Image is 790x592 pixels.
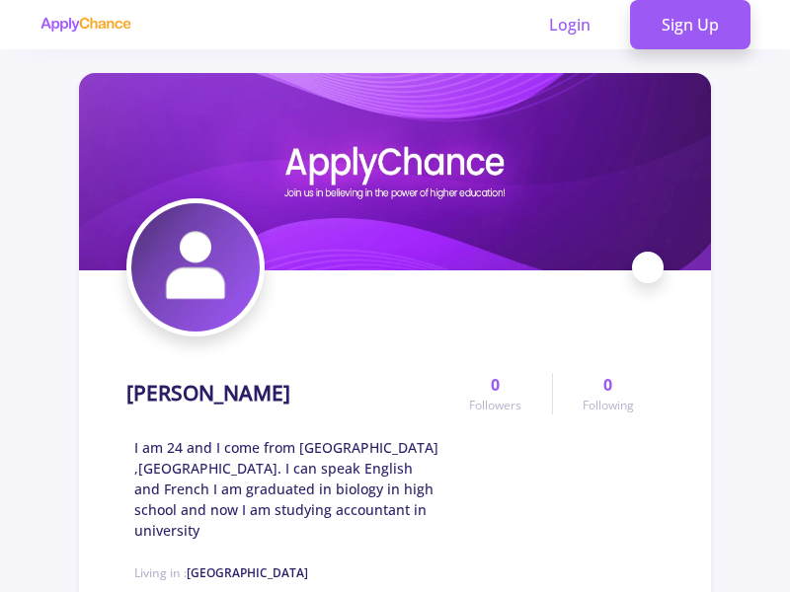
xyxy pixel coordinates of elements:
img: mahdi mohajericover image [79,73,711,270]
span: 0 [603,373,612,397]
img: mahdi mohajeriavatar [131,203,260,332]
span: Living in : [134,564,308,581]
span: Following [583,397,634,414]
img: applychance logo text only [39,17,131,33]
a: 0Following [552,373,664,414]
span: I am 24 and I come from [GEOGRAPHIC_DATA] ,[GEOGRAPHIC_DATA]. I can speak English and French I am... [134,437,439,541]
span: Followers [469,397,521,414]
span: [GEOGRAPHIC_DATA] [187,564,308,581]
h1: [PERSON_NAME] [126,381,290,406]
span: 0 [491,373,500,397]
a: 0Followers [439,373,551,414]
